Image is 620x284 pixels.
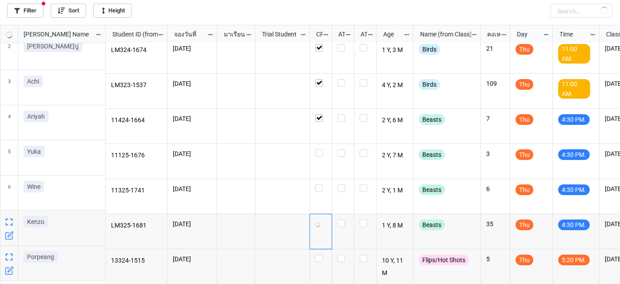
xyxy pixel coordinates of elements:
div: จองวันที่ [169,29,207,39]
span: 3 [8,70,11,105]
div: Birds [419,79,440,90]
p: [PERSON_NAME]ปู [27,42,79,51]
p: 4 Y, 2 M [382,79,408,92]
a: Height [93,4,132,18]
p: [DATE] [173,184,211,193]
div: Day [512,29,543,39]
p: LM323-1537 [111,79,162,92]
div: Thu [516,220,533,230]
div: ATK [355,29,368,39]
p: 5 [486,255,505,264]
input: Search... [551,4,613,18]
div: 11:00 AM. [558,44,590,64]
p: LM325-1681 [111,220,162,232]
span: 4 [8,105,11,140]
div: CF [311,29,323,39]
p: 109 [486,79,505,88]
div: Time [554,29,590,39]
p: Kenzo [27,217,44,226]
div: มาเรียน [219,29,246,39]
p: [DATE] [173,79,211,88]
p: 11125-1676 [111,149,162,162]
div: Thu [516,79,533,90]
div: 11:00 AM. [558,79,590,99]
div: grid [0,25,106,43]
div: Thu [516,255,533,265]
a: Sort [51,4,86,18]
p: 2 Y, 6 M [382,114,408,127]
div: Student ID (from [PERSON_NAME] Name) [107,29,158,39]
p: Porpeang [27,252,54,261]
p: LM324-1674 [111,44,162,56]
p: 1 Y, 8 M [382,220,408,232]
div: Thu [516,184,533,195]
p: 35 [486,220,505,228]
div: 4:30 PM. [558,184,590,195]
p: 7 [486,114,505,123]
p: Yuka [27,147,41,156]
div: Thu [516,114,533,125]
a: Filter [7,4,44,18]
div: Beasts [419,149,445,160]
div: ATT [333,29,346,39]
div: Age [378,29,404,39]
div: Beasts [419,114,445,125]
div: Name (from Class) [415,29,471,39]
div: Flips/Hot Shots [419,255,469,265]
p: 1 Y, 3 M [382,44,408,56]
div: 4:30 PM. [558,114,590,125]
p: [DATE] [173,220,211,228]
p: [DATE] [173,114,211,123]
p: Ariyah [27,112,45,121]
p: Achi [27,77,39,86]
div: Birds [419,44,440,55]
div: Trial Student [257,29,300,39]
p: 11424-1664 [111,114,162,127]
div: 5:20 PM. [558,255,590,265]
p: 10 Y, 11 M [382,255,408,279]
div: Beasts [419,184,445,195]
div: Beasts [419,220,445,230]
p: 11325-1741 [111,184,162,197]
span: 2 [8,35,11,70]
p: 6 [486,184,505,193]
p: 2 Y, 1 M [382,184,408,197]
p: 21 [486,44,505,53]
div: Thu [516,44,533,55]
p: [DATE] [173,255,211,264]
div: [PERSON_NAME] Name [18,29,95,39]
span: 6 [8,176,11,210]
div: Thu [516,149,533,160]
div: 4:30 PM. [558,220,590,230]
p: 13324-1515 [111,255,162,267]
p: [DATE] [173,149,211,158]
p: 3 [486,149,505,158]
p: 2 Y, 7 M [382,149,408,162]
div: 4:30 PM. [558,149,590,160]
span: 5 [8,140,11,175]
div: คงเหลือ (from Nick Name) [482,29,501,39]
p: Wine [27,182,40,191]
p: [DATE] [173,44,211,53]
